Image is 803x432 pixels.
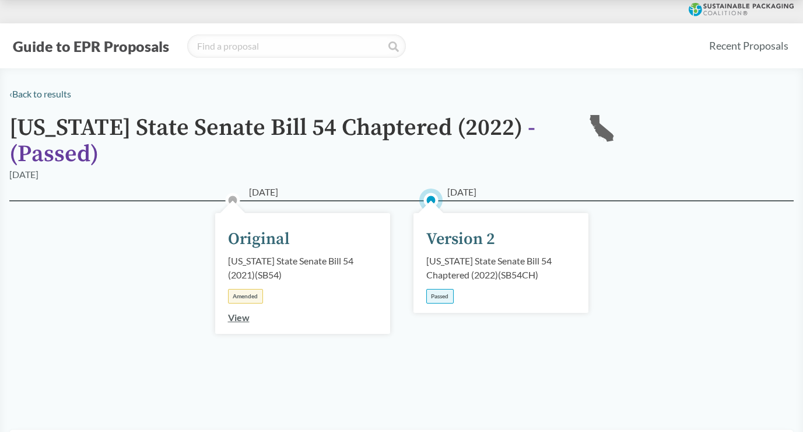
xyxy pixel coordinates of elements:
[447,185,476,199] span: [DATE]
[426,254,576,282] div: [US_STATE] State Senate Bill 54 Chaptered (2022) ( SB54CH )
[426,289,454,304] div: Passed
[228,312,250,323] a: View
[9,115,569,168] h1: [US_STATE] State Senate Bill 54 Chaptered (2022)
[187,34,406,58] input: Find a proposal
[704,33,794,59] a: Recent Proposals
[228,227,290,252] div: Original
[228,254,377,282] div: [US_STATE] State Senate Bill 54 (2021) ( SB54 )
[228,289,263,304] div: Amended
[9,113,535,169] span: - ( Passed )
[9,37,173,55] button: Guide to EPR Proposals
[9,88,71,99] a: ‹Back to results
[9,168,38,182] div: [DATE]
[249,185,278,199] span: [DATE]
[426,227,495,252] div: Version 2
